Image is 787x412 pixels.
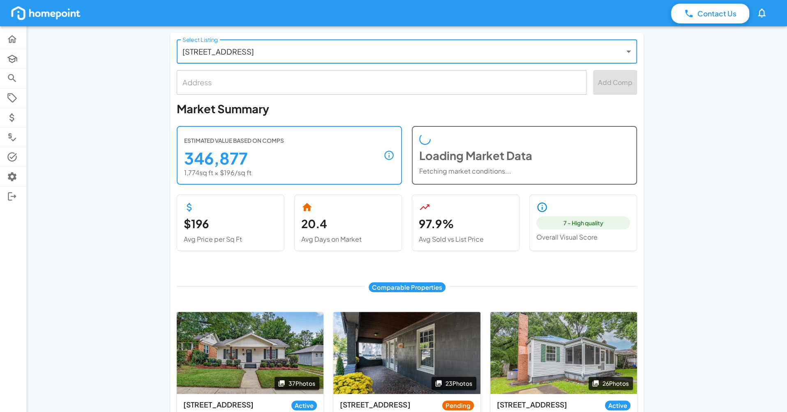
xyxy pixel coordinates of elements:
[419,235,512,244] p: Avg Sold vs List Price
[177,101,637,117] h5: Market Summary
[333,312,480,394] img: 1415 14th St S
[497,401,602,409] h3: 608 9th Ct S
[182,36,218,44] label: Select Listing
[184,235,277,244] p: Avg Price per Sq Ft
[697,8,736,19] p: Contact Us
[10,5,82,21] img: homepoint_logo_white.png
[184,133,284,148] span: Estimated Value Based on Comps
[291,401,317,410] span: Active
[383,150,395,161] svg: This estimated value is calculated by multiplying your property's square footage by the average p...
[177,312,323,394] img: 529 10th Avenue
[184,168,284,178] p: 1,774 sq ft × $196 /sq ft
[183,401,288,409] h3: 529 10th Avenue
[369,283,445,292] span: Comparable Properties
[432,377,476,390] button: 23Photos
[559,219,608,227] span: 7 - High quality
[301,235,395,244] p: Avg Days on Market
[419,167,630,176] p: Fetching market conditions...
[419,148,630,163] h5: Loading Market Data
[419,216,512,231] h5: 97.9%
[180,74,583,91] input: Address
[184,149,284,168] h4: 346,877
[184,216,277,231] h5: $196
[340,401,439,409] h3: 1415 14th St S
[536,233,630,242] p: Overall Visual Score
[442,401,474,410] span: Pending
[490,312,637,394] img: 608 9th Ct S
[605,401,630,410] span: Active
[177,39,637,64] div: [STREET_ADDRESS]
[275,377,319,390] button: 37Photos
[589,377,633,390] button: 26Photos
[301,216,395,231] h5: 20.4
